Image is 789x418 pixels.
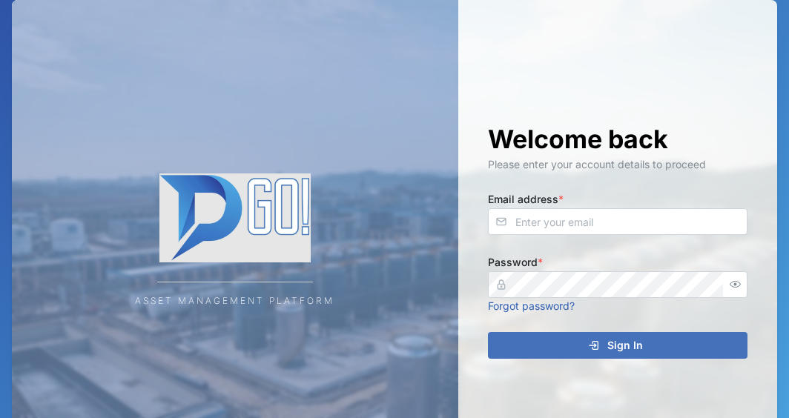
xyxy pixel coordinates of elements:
[87,173,383,262] img: Company Logo
[488,299,575,312] a: Forgot password?
[488,332,747,359] button: Sign In
[488,123,747,156] h1: Welcome back
[488,208,747,235] input: Enter your email
[488,254,543,271] label: Password
[607,333,643,358] span: Sign In
[488,191,564,208] label: Email address
[135,294,334,308] div: Asset Management Platform
[488,156,747,173] div: Please enter your account details to proceed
